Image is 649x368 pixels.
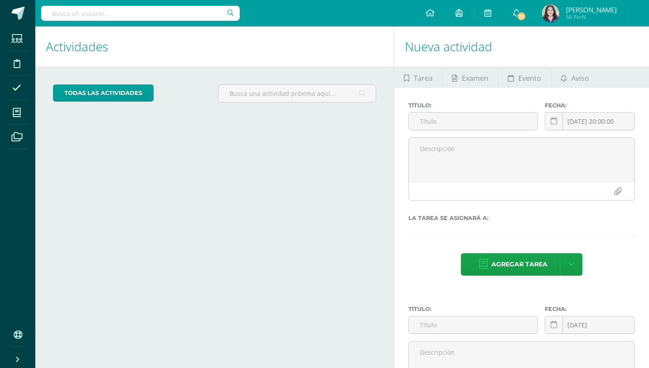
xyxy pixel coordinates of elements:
input: Fecha de entrega [545,113,634,130]
a: Examen [442,67,498,88]
label: Fecha: [545,306,635,312]
a: todas las Actividades [53,84,154,102]
h1: Nueva actividad [405,27,638,67]
input: Fecha de entrega [545,316,634,334]
input: Título [409,316,537,334]
span: Aviso [571,68,589,89]
span: 23 [517,11,526,21]
span: Tarea [414,68,433,89]
label: Fecha: [545,102,635,109]
label: Título: [408,102,537,109]
input: Título [409,113,537,130]
input: Busca una actividad próxima aquí... [219,85,376,102]
label: La tarea se asignará a: [408,215,635,221]
a: Evento [498,67,551,88]
input: Busca un usuario... [41,6,240,21]
img: 9c204de8a100608745c733846405fa5c.png [542,4,559,22]
h1: Actividades [46,27,383,67]
span: Examen [462,68,488,89]
a: Aviso [551,67,599,88]
a: Tarea [394,67,442,88]
span: Agregar tarea [491,254,547,275]
span: Mi Perfil [566,13,617,21]
label: Título: [408,306,537,312]
span: Evento [518,68,541,89]
span: [PERSON_NAME] [566,5,617,14]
